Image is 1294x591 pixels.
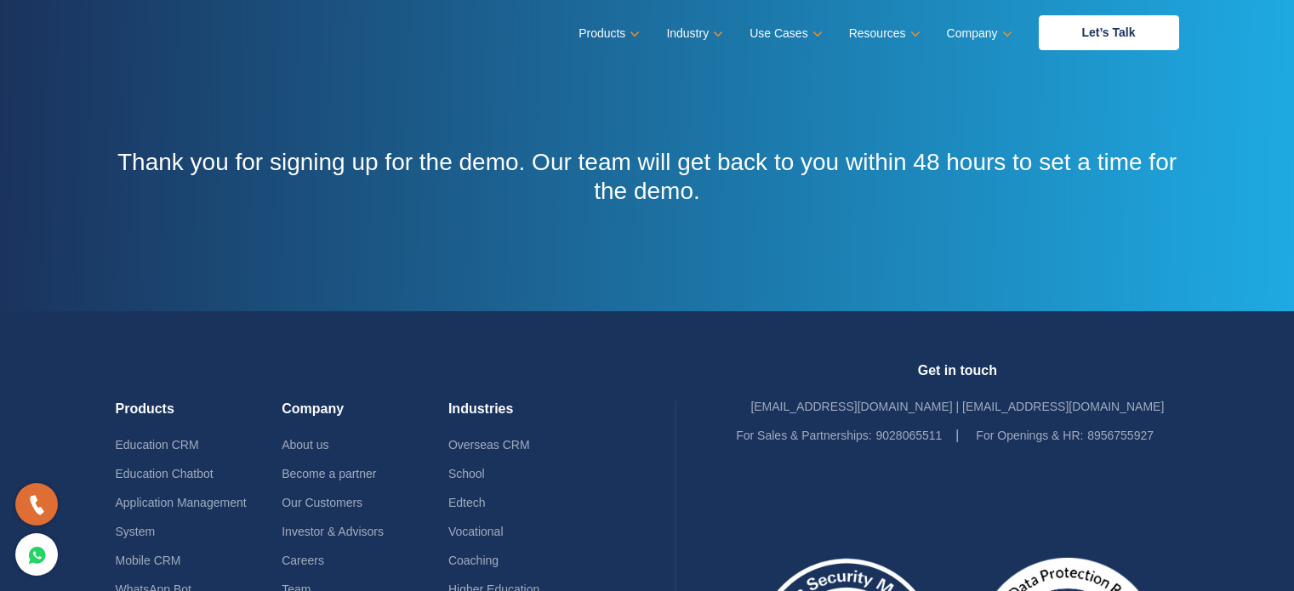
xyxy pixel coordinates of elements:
[736,362,1178,392] h4: Get in touch
[448,525,504,538] a: Vocational
[448,554,499,567] a: Coaching
[282,467,376,480] a: Become a partner
[448,438,530,452] a: Overseas CRM
[736,421,872,450] label: For Sales & Partnerships:
[282,554,324,567] a: Careers
[1087,429,1154,442] a: 8956755927
[875,429,942,442] a: 9028065511
[666,21,720,46] a: Industry
[116,496,247,538] a: Application Management System
[448,467,485,480] a: School
[282,401,448,430] h4: Company
[448,401,615,430] h4: Industries
[849,21,917,46] a: Resources
[750,400,1164,413] a: [EMAIL_ADDRESS][DOMAIN_NAME] | [EMAIL_ADDRESS][DOMAIN_NAME]
[116,554,181,567] a: Mobile CRM
[116,467,214,480] a: Education Chatbot
[282,525,384,538] a: Investor & Advisors
[116,438,199,452] a: Education CRM
[282,496,362,509] a: Our Customers
[116,148,1179,205] h3: Thank you for signing up for the demo. Our team will get back to you within 48 hours to set a tim...
[579,21,636,46] a: Products
[976,421,1083,450] label: For Openings & HR:
[750,21,818,46] a: Use Cases
[116,401,282,430] h4: Products
[947,21,1009,46] a: Company
[282,438,328,452] a: About us
[448,496,486,509] a: Edtech
[1039,15,1179,50] a: Let’s Talk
